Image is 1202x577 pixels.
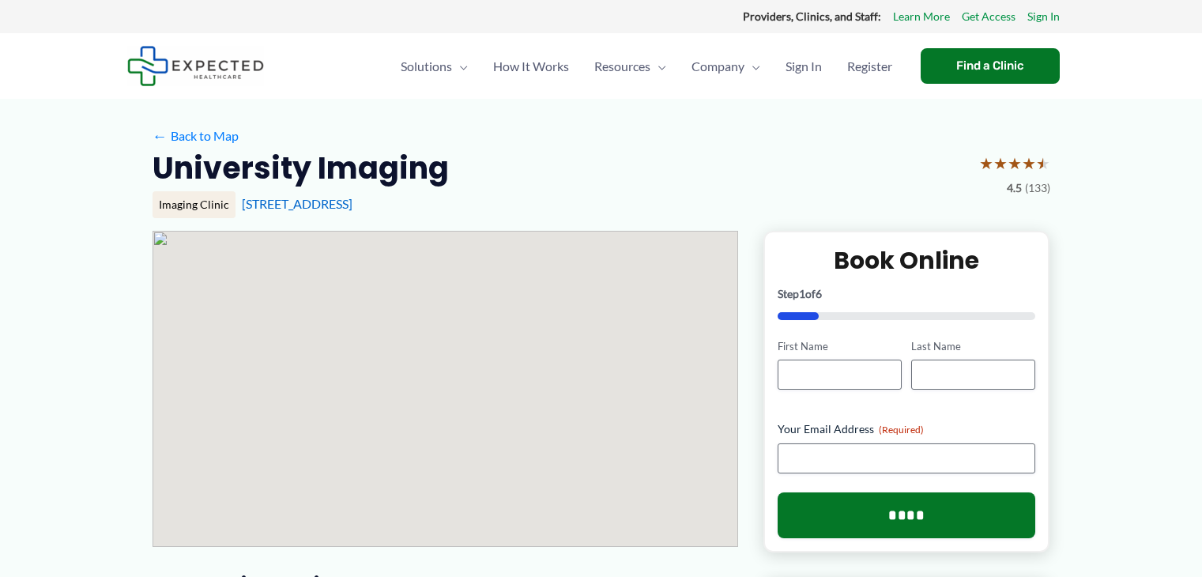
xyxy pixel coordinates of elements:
a: SolutionsMenu Toggle [388,39,480,94]
span: ★ [993,149,1008,178]
a: Find a Clinic [921,48,1060,84]
span: Company [691,39,744,94]
nav: Primary Site Navigation [388,39,905,94]
label: First Name [778,339,902,354]
a: Sign In [773,39,835,94]
span: ★ [1008,149,1022,178]
strong: Providers, Clinics, and Staff: [743,9,881,23]
a: ResourcesMenu Toggle [582,39,679,94]
span: Register [847,39,892,94]
span: (Required) [879,424,924,436]
span: (133) [1025,178,1050,198]
span: ← [153,128,168,143]
span: 1 [799,287,805,300]
a: ←Back to Map [153,124,239,148]
span: Resources [594,39,650,94]
label: Last Name [911,339,1035,354]
span: Menu Toggle [650,39,666,94]
img: Expected Healthcare Logo - side, dark font, small [127,46,264,86]
h2: Book Online [778,245,1036,276]
span: ★ [1022,149,1036,178]
label: Your Email Address [778,421,1036,437]
a: CompanyMenu Toggle [679,39,773,94]
a: Get Access [962,6,1015,27]
span: Sign In [786,39,822,94]
span: Menu Toggle [452,39,468,94]
a: How It Works [480,39,582,94]
span: 6 [816,287,822,300]
span: Solutions [401,39,452,94]
a: Register [835,39,905,94]
div: Imaging Clinic [153,191,236,218]
span: How It Works [493,39,569,94]
a: Sign In [1027,6,1060,27]
span: Menu Toggle [744,39,760,94]
h2: University Imaging [153,149,449,187]
span: 4.5 [1007,178,1022,198]
p: Step of [778,288,1036,300]
span: ★ [979,149,993,178]
a: Learn More [893,6,950,27]
a: [STREET_ADDRESS] [242,196,352,211]
span: ★ [1036,149,1050,178]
